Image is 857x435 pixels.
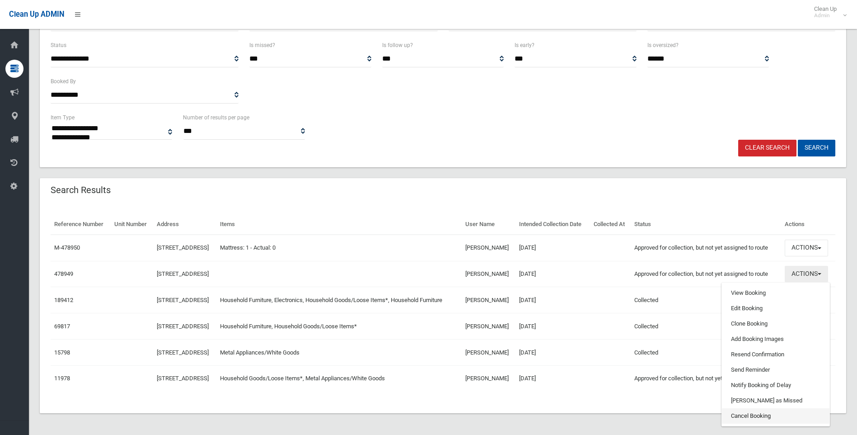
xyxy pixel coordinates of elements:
th: Collected At [590,214,631,235]
label: Status [51,40,66,50]
th: Items [216,214,461,235]
td: Approved for collection, but not yet assigned to route [631,365,781,391]
a: 478949 [54,270,73,277]
label: Is early? [515,40,534,50]
th: Address [153,214,216,235]
td: Collected [631,340,781,366]
a: M-478950 [54,244,80,251]
a: Resend Confirmation [722,347,829,362]
a: Add Booking Images [722,331,829,347]
a: 189412 [54,297,73,303]
td: Approved for collection, but not yet assigned to route [631,235,781,261]
small: Admin [814,12,837,19]
a: View Booking [722,285,829,301]
td: Household Furniture, Household Goods/Loose Items* [216,313,461,340]
label: Is missed? [249,40,275,50]
button: Actions [785,240,828,256]
td: Collected [631,287,781,313]
th: Unit Number [111,214,153,235]
a: [STREET_ADDRESS] [157,375,209,382]
label: Is oversized? [647,40,679,50]
td: Mattress: 1 - Actual: 0 [216,235,461,261]
td: [PERSON_NAME] [462,235,516,261]
td: Metal Appliances/White Goods [216,340,461,366]
header: Search Results [40,181,122,199]
th: Intended Collection Date [515,214,590,235]
a: 11978 [54,375,70,382]
td: Approved for collection, but not yet assigned to route [631,261,781,287]
a: 69817 [54,323,70,330]
a: [STREET_ADDRESS] [157,323,209,330]
button: Search [798,140,835,156]
th: Status [631,214,781,235]
td: [DATE] [515,340,590,366]
a: Cancel Booking [722,408,829,424]
a: [STREET_ADDRESS] [157,270,209,277]
th: Reference Number [51,214,111,235]
label: Number of results per page [183,113,249,123]
a: Edit Booking [722,301,829,316]
td: Collected [631,313,781,340]
a: [PERSON_NAME] as Missed [722,393,829,408]
td: [PERSON_NAME] [462,261,516,287]
td: [PERSON_NAME] [462,287,516,313]
th: User Name [462,214,516,235]
td: [DATE] [515,313,590,340]
td: [DATE] [515,287,590,313]
a: [STREET_ADDRESS] [157,244,209,251]
a: Send Reminder [722,362,829,378]
td: [PERSON_NAME] [462,340,516,366]
td: Household Goods/Loose Items*, Metal Appliances/White Goods [216,365,461,391]
td: Household Furniture, Electronics, Household Goods/Loose Items*, Household Furniture [216,287,461,313]
a: [STREET_ADDRESS] [157,297,209,303]
th: Actions [781,214,835,235]
label: Item Type [51,113,75,123]
a: 15798 [54,349,70,356]
td: [DATE] [515,261,590,287]
label: Is follow up? [382,40,413,50]
td: [PERSON_NAME] [462,365,516,391]
td: [DATE] [515,235,590,261]
a: Clear Search [738,140,796,156]
a: Notify Booking of Delay [722,378,829,393]
a: Clone Booking [722,316,829,331]
a: [STREET_ADDRESS] [157,349,209,356]
button: Actions [785,266,828,283]
span: Clean Up ADMIN [9,10,64,19]
td: [PERSON_NAME] [462,313,516,340]
span: Clean Up [810,5,846,19]
td: [DATE] [515,365,590,391]
label: Booked By [51,76,76,86]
